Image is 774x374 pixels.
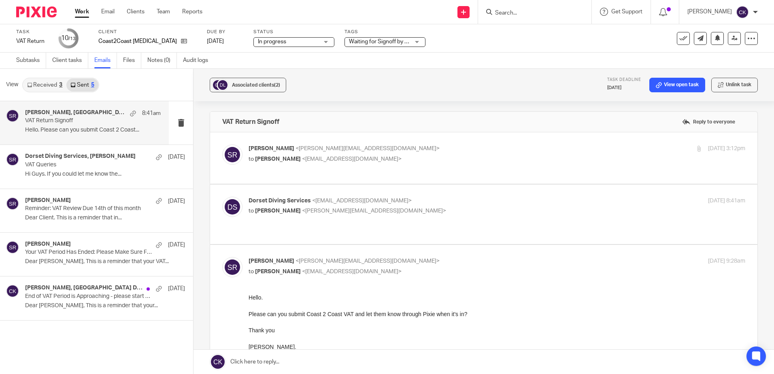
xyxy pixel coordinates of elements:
[147,53,177,68] a: Notes (0)
[52,53,88,68] a: Client tasks
[253,29,334,35] label: Status
[222,257,242,277] img: svg%3E
[25,285,142,291] h4: [PERSON_NAME], [GEOGRAPHIC_DATA] Diving Services, Me
[494,10,567,17] input: Search
[274,83,280,87] span: (2)
[25,302,185,309] p: Dear [PERSON_NAME], This is a reminder that your...
[25,241,71,248] h4: [PERSON_NAME]
[168,285,185,293] p: [DATE]
[94,53,117,68] a: Emails
[249,258,294,264] span: [PERSON_NAME]
[680,116,737,128] label: Reply to everyone
[123,53,141,68] a: Files
[16,6,57,17] img: Pixie
[212,79,224,91] img: svg%3E
[210,78,286,92] button: Associated clients(2)
[736,6,749,19] img: svg%3E
[207,29,243,35] label: Due by
[168,197,185,205] p: [DATE]
[607,78,641,82] span: Task deadline
[157,8,170,16] a: Team
[127,8,145,16] a: Clients
[6,153,19,166] img: svg%3E
[302,156,402,162] span: <[EMAIL_ADDRESS][DOMAIN_NAME]>
[255,208,301,214] span: [PERSON_NAME]
[649,78,705,92] a: View open task
[168,241,185,249] p: [DATE]
[255,269,301,274] span: [PERSON_NAME]
[16,53,46,68] a: Subtasks
[25,127,161,134] p: Hello. Please can you submit Coast 2 Coast...
[302,208,446,214] span: <[PERSON_NAME][EMAIL_ADDRESS][DOMAIN_NAME]>
[25,293,153,300] p: End of VAT Period is Approaching - please start preparing your paperwork
[168,153,185,161] p: [DATE]
[708,257,745,266] p: [DATE] 9:28am
[59,82,62,88] div: 3
[249,208,254,214] span: to
[25,117,134,124] p: VAT Return Signoff
[98,29,197,35] label: Client
[91,82,94,88] div: 5
[222,144,242,165] img: svg%3E
[25,153,136,160] h4: Dorset Diving Services, [PERSON_NAME]
[302,269,402,274] span: <[EMAIL_ADDRESS][DOMAIN_NAME]>
[6,81,18,89] span: View
[25,258,185,265] p: Dear [PERSON_NAME], This is a reminder that your VAT...
[183,53,214,68] a: Audit logs
[75,8,89,16] a: Work
[142,109,161,117] p: 8:41am
[25,197,71,204] h4: [PERSON_NAME]
[25,161,153,168] p: VAT Queries
[249,146,294,151] span: [PERSON_NAME]
[61,34,76,43] div: 10
[101,8,115,16] a: Email
[6,109,19,122] img: svg%3E
[182,8,202,16] a: Reports
[258,39,286,45] span: In progress
[16,37,49,45] div: VAT Return
[222,118,279,126] h4: VAT Return Signoff
[711,78,758,92] button: Unlink task
[25,205,153,212] p: Reminder: VAT Review Due 14th of this month
[25,249,153,256] p: Your VAT Period Has Ended: Please Make Sure FreeAgent is Updated
[16,29,49,35] label: Task
[181,142,279,149] a: Clear Cut Accounts Channel - YouTube
[607,85,641,91] p: [DATE]
[611,9,642,15] span: Get Support
[687,8,732,16] p: [PERSON_NAME]
[249,156,254,162] span: to
[222,197,242,217] img: svg%3E
[6,241,19,254] img: svg%3E
[6,197,19,210] img: svg%3E
[249,198,311,204] span: Dorset Diving Services
[296,146,440,151] span: <[PERSON_NAME][EMAIL_ADDRESS][DOMAIN_NAME]>
[249,269,254,274] span: to
[708,197,745,205] p: [DATE] 8:41am
[344,29,425,35] label: Tags
[232,83,280,87] span: Associated clients
[207,38,224,44] span: [DATE]
[25,171,185,178] p: Hi Guys. If you could let me know the...
[98,37,177,45] p: Coast2Coast [MEDICAL_DATA] Ltd
[66,79,98,91] a: Sent5
[217,79,229,91] img: svg%3E
[23,79,66,91] a: Received3
[255,156,301,162] span: [PERSON_NAME]
[296,258,440,264] span: <[PERSON_NAME][EMAIL_ADDRESS][DOMAIN_NAME]>
[68,36,76,41] small: /13
[25,215,185,221] p: Dear Client. This is a reminder that in...
[25,109,126,116] h4: [PERSON_NAME], [GEOGRAPHIC_DATA] Diving Services
[312,198,412,204] span: <[EMAIL_ADDRESS][DOMAIN_NAME]>
[708,144,745,153] p: [DATE] 3:12pm
[6,285,19,297] img: svg%3E
[349,39,418,45] span: Waiting for Signoff by Email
